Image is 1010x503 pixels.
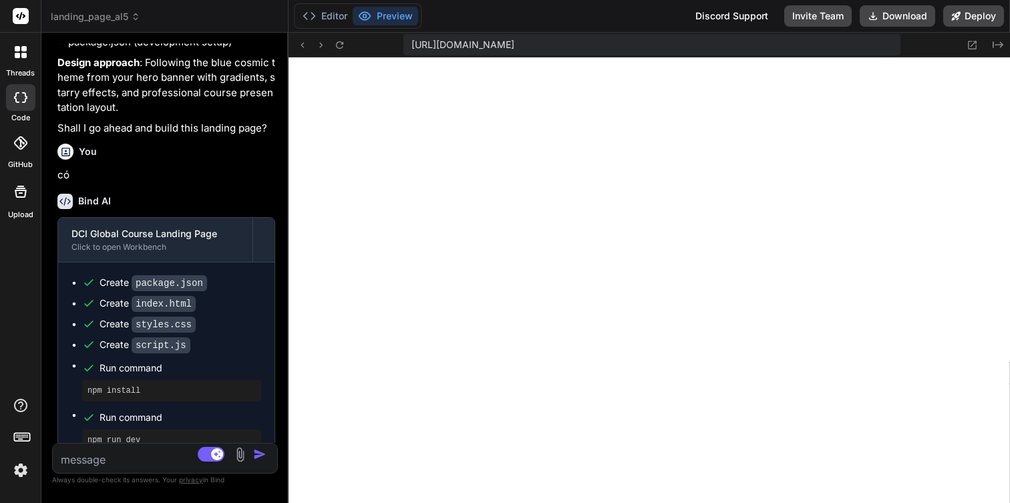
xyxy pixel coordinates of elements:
label: Upload [8,209,33,220]
img: attachment [232,447,248,462]
label: GitHub [8,159,33,170]
pre: npm run dev [88,435,256,446]
pre: npm install [88,385,256,396]
span: landing_page_al5 [51,10,140,23]
span: [URL][DOMAIN_NAME] [411,38,514,51]
code: index.html [132,296,196,312]
p: có [57,168,275,183]
p: : Following the blue cosmic theme from your hero banner with gradients, starry effects, and profe... [57,55,275,116]
button: DCI Global Course Landing PageClick to open Workbench [58,218,252,262]
div: Create [100,297,196,311]
h6: Bind AI [78,194,111,208]
img: settings [9,459,32,482]
div: Create [100,276,207,290]
code: script.js [132,337,190,353]
button: Deploy [943,5,1004,27]
img: icon [253,448,267,461]
div: Create [100,317,196,331]
span: Run command [100,361,261,375]
button: Invite Team [784,5,852,27]
label: threads [6,67,35,79]
code: package.json [132,275,207,291]
label: code [11,112,30,124]
div: Discord Support [687,5,776,27]
p: Shall I go ahead and build this landing page? [57,121,275,136]
p: Always double-check its answers. Your in Bind [52,474,278,486]
button: Download [860,5,935,27]
button: Preview [353,7,418,25]
div: DCI Global Course Landing Page [71,227,239,240]
span: privacy [179,476,203,484]
button: Editor [297,7,353,25]
h6: You [79,145,97,158]
code: styles.css [132,317,196,333]
div: Create [100,338,190,352]
strong: Design approach [57,56,140,69]
span: Run command [100,411,261,424]
div: Click to open Workbench [71,242,239,253]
